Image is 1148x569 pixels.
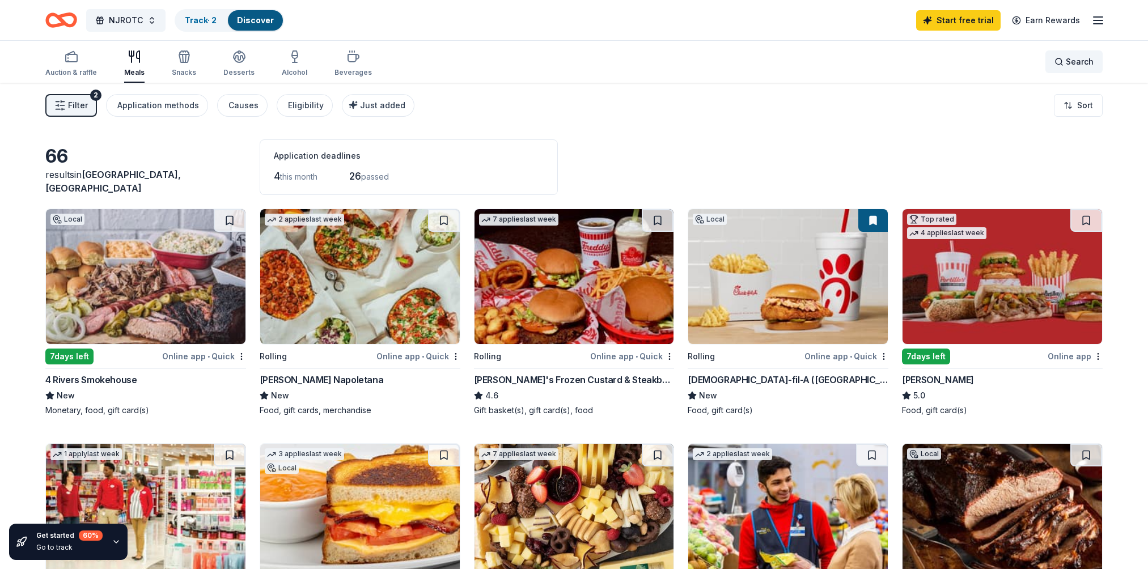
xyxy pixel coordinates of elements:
button: Snacks [172,45,196,83]
button: Eligibility [277,94,333,117]
div: Rolling [260,350,287,363]
div: Online app Quick [162,349,246,363]
span: New [57,389,75,402]
div: Local [907,448,941,460]
span: • [207,352,210,361]
div: [PERSON_NAME] [902,373,974,387]
div: Go to track [36,543,103,552]
a: Home [45,7,77,33]
span: [GEOGRAPHIC_DATA], [GEOGRAPHIC_DATA] [45,169,181,194]
div: 7 days left [45,349,94,364]
button: Causes [217,94,268,117]
div: 4 applies last week [907,227,986,239]
span: NJROTC [109,14,143,27]
div: 2 applies last week [265,214,344,226]
div: Monetary, food, gift card(s) [45,405,246,416]
button: Application methods [106,94,208,117]
div: Get started [36,530,103,541]
div: Food, gift card(s) [902,405,1103,416]
div: 4 Rivers Smokehouse [45,373,137,387]
span: 26 [349,170,361,182]
div: Alcohol [282,68,307,77]
img: Image for Freddy's Frozen Custard & Steakburgers [475,209,674,344]
img: Image for 4 Rivers Smokehouse [46,209,245,344]
button: Beverages [334,45,372,83]
div: Online app [1048,349,1103,363]
div: Application methods [117,99,199,112]
div: Desserts [223,68,255,77]
button: NJROTC [86,9,166,32]
img: Image for Frank Pepe Pizzeria Napoletana [260,209,460,344]
div: Auction & raffle [45,68,97,77]
div: 7 applies last week [479,448,558,460]
div: Local [265,462,299,474]
div: 2 [90,90,101,101]
span: • [422,352,424,361]
span: Search [1066,55,1094,69]
div: Top rated [907,214,956,225]
div: 7 days left [902,349,950,364]
button: Desserts [223,45,255,83]
div: [DEMOGRAPHIC_DATA]-fil-A ([GEOGRAPHIC_DATA]) [688,373,888,387]
div: Beverages [334,68,372,77]
button: Meals [124,45,145,83]
div: Eligibility [288,99,324,112]
img: Image for Chick-fil-A (Boca Raton) [688,209,888,344]
a: Start free trial [916,10,1001,31]
span: • [850,352,852,361]
button: Track· 2Discover [175,9,284,32]
a: Image for Chick-fil-A (Boca Raton)LocalRollingOnline app•Quick[DEMOGRAPHIC_DATA]-fil-A ([GEOGRAPH... [688,209,888,416]
div: Food, gift cards, merchandise [260,405,460,416]
div: 3 applies last week [265,448,344,460]
div: Meals [124,68,145,77]
div: Causes [228,99,259,112]
div: 2 applies last week [693,448,772,460]
a: Image for Freddy's Frozen Custard & Steakburgers7 applieslast weekRollingOnline app•Quick[PERSON_... [474,209,675,416]
span: 4 [274,170,280,182]
span: New [271,389,289,402]
span: 4.6 [485,389,498,402]
span: Sort [1077,99,1093,112]
a: Image for Portillo'sTop rated4 applieslast week7days leftOnline app[PERSON_NAME]5.0Food, gift car... [902,209,1103,416]
div: Rolling [688,350,715,363]
div: Food, gift card(s) [688,405,888,416]
div: 60 % [79,530,103,541]
span: passed [361,172,389,181]
span: Just added [360,100,405,110]
a: Image for 4 Rivers SmokehouseLocal7days leftOnline app•Quick4 Rivers SmokehouseNewMonetary, food,... [45,209,246,416]
button: Search [1045,50,1103,73]
a: Track· 2 [185,15,217,25]
img: Image for Portillo's [903,209,1102,344]
a: Earn Rewards [1005,10,1087,31]
span: • [636,352,638,361]
div: Online app Quick [804,349,888,363]
div: [PERSON_NAME] Napoletana [260,373,383,387]
button: Filter2 [45,94,97,117]
div: Gift basket(s), gift card(s), food [474,405,675,416]
span: 5.0 [913,389,925,402]
a: Image for Frank Pepe Pizzeria Napoletana2 applieslast weekRollingOnline app•Quick[PERSON_NAME] Na... [260,209,460,416]
a: Discover [237,15,274,25]
div: 66 [45,145,246,168]
div: Online app Quick [376,349,460,363]
div: Application deadlines [274,149,544,163]
div: Local [50,214,84,225]
div: Rolling [474,350,501,363]
button: Just added [342,94,414,117]
div: Local [693,214,727,225]
span: in [45,169,181,194]
button: Auction & raffle [45,45,97,83]
button: Sort [1054,94,1103,117]
span: Filter [68,99,88,112]
div: Snacks [172,68,196,77]
div: 1 apply last week [50,448,122,460]
span: New [699,389,717,402]
span: this month [280,172,317,181]
button: Alcohol [282,45,307,83]
div: [PERSON_NAME]'s Frozen Custard & Steakburgers [474,373,675,387]
div: results [45,168,246,195]
div: Online app Quick [590,349,674,363]
div: 7 applies last week [479,214,558,226]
